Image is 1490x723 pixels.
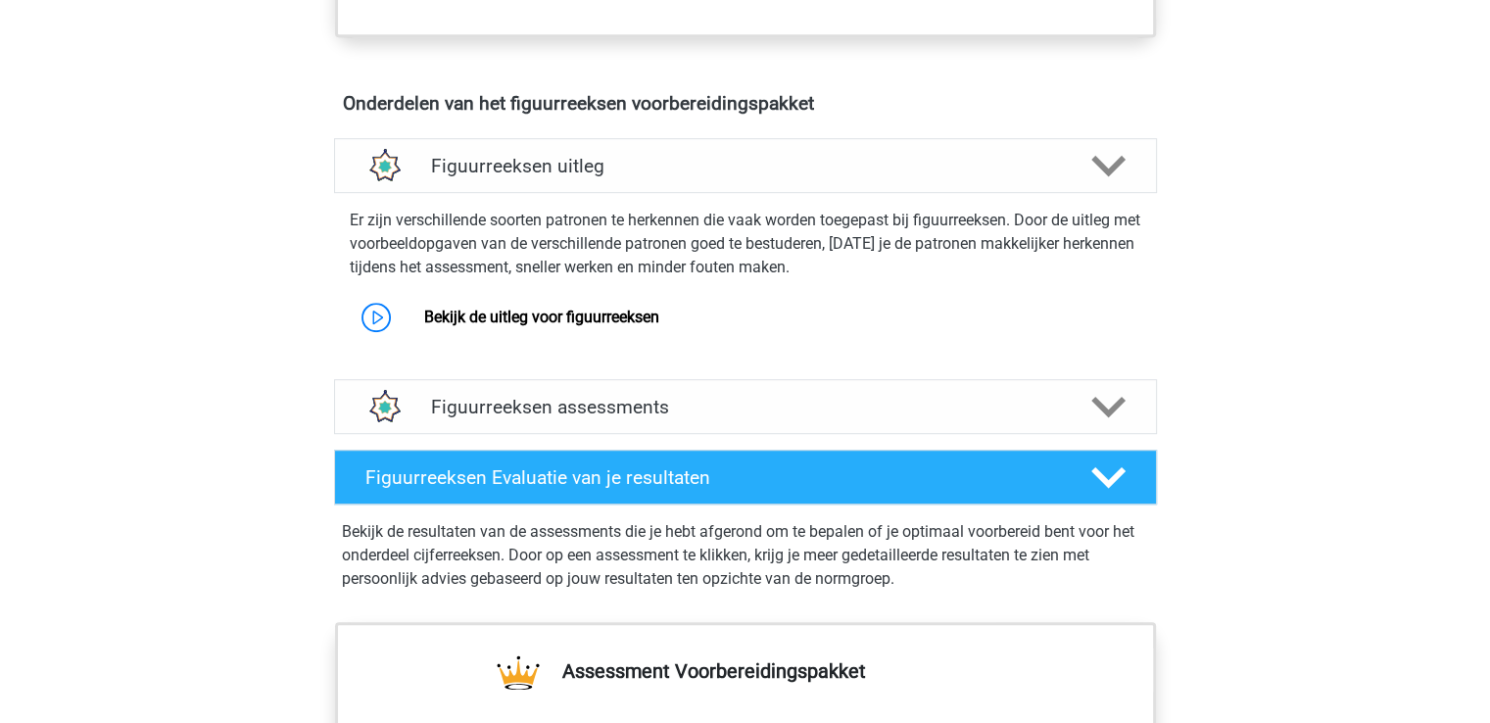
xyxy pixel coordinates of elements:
[359,141,409,191] img: figuurreeksen uitleg
[326,450,1165,505] a: Figuurreeksen Evaluatie van je resultaten
[326,138,1165,193] a: uitleg Figuurreeksen uitleg
[343,92,1148,115] h4: Onderdelen van het figuurreeksen voorbereidingspakket
[424,308,659,326] a: Bekijk de uitleg voor figuurreeksen
[359,382,409,432] img: figuurreeksen assessments
[342,520,1149,591] p: Bekijk de resultaten van de assessments die je hebt afgerond om te bepalen of je optimaal voorber...
[431,396,1060,418] h4: Figuurreeksen assessments
[326,379,1165,434] a: assessments Figuurreeksen assessments
[365,466,1060,489] h4: Figuurreeksen Evaluatie van je resultaten
[431,155,1060,177] h4: Figuurreeksen uitleg
[350,209,1141,279] p: Er zijn verschillende soorten patronen te herkennen die vaak worden toegepast bij figuurreeksen. ...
